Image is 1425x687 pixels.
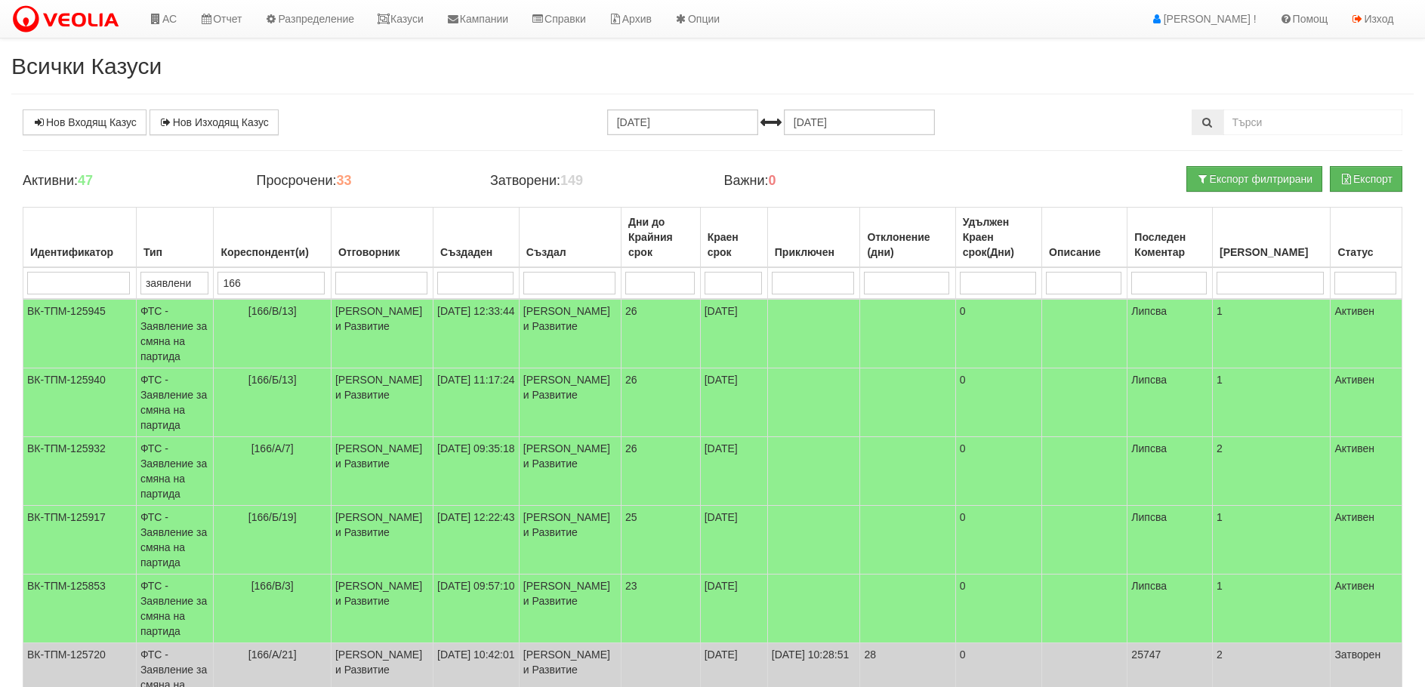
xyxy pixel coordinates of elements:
[23,109,147,135] a: Нов Входящ Казус
[700,208,767,268] th: Краен срок: No sort applied, activate to apply an ascending sort
[700,506,767,575] td: [DATE]
[1330,166,1402,192] button: Експорт
[136,368,214,437] td: ФТС - Заявление за смяна на партида
[331,575,433,643] td: [PERSON_NAME] и Развитие
[955,208,1041,268] th: Удължен Краен срок(Дни): No sort applied, activate to apply an ascending sort
[1213,437,1331,506] td: 2
[625,442,637,454] span: 26
[519,208,621,268] th: Създал: No sort applied, activate to apply an ascending sort
[23,506,137,575] td: ВК-ТПМ-125917
[23,299,137,368] td: ВК-ТПМ-125945
[1334,242,1398,263] div: Статус
[519,506,621,575] td: [PERSON_NAME] и Развитие
[136,437,214,506] td: ФТС - Заявление за смяна на партида
[1213,368,1331,437] td: 1
[27,242,132,263] div: Идентификатор
[437,242,515,263] div: Създаден
[1131,648,1161,661] span: 25747
[955,506,1041,575] td: 0
[1331,437,1402,506] td: Активен
[331,368,433,437] td: [PERSON_NAME] и Развитие
[700,437,767,506] td: [DATE]
[1186,166,1322,192] button: Експорт филтрирани
[723,174,934,189] h4: Важни:
[955,368,1041,437] td: 0
[1131,580,1167,592] span: Липсва
[700,368,767,437] td: [DATE]
[433,506,520,575] td: [DATE] 12:22:43
[1213,506,1331,575] td: 1
[519,575,621,643] td: [PERSON_NAME] и Развитие
[1331,368,1402,437] td: Активен
[23,174,233,189] h4: Активни:
[23,368,137,437] td: ВК-ТПМ-125940
[700,299,767,368] td: [DATE]
[248,648,297,661] span: [166/А/21]
[335,242,429,263] div: Отговорник
[519,299,621,368] td: [PERSON_NAME] и Развитие
[955,575,1041,643] td: 0
[23,208,137,268] th: Идентификатор: No sort applied, activate to apply an ascending sort
[1127,208,1213,268] th: Последен Коментар: No sort applied, activate to apply an ascending sort
[248,511,297,523] span: [166/Б/19]
[248,305,297,317] span: [166/В/13]
[331,437,433,506] td: [PERSON_NAME] и Развитие
[625,580,637,592] span: 23
[860,208,955,268] th: Отклонение (дни): No sort applied, activate to apply an ascending sort
[136,208,214,268] th: Тип: No sort applied, activate to apply an ascending sort
[331,208,433,268] th: Отговорник: No sort applied, activate to apply an ascending sort
[1131,305,1167,317] span: Липсва
[1331,506,1402,575] td: Активен
[214,208,331,268] th: Кореспондент(и): No sort applied, activate to apply an ascending sort
[248,374,297,386] span: [166/Б/13]
[23,437,137,506] td: ВК-ТПМ-125932
[251,580,294,592] span: [166/В/3]
[433,299,520,368] td: [DATE] 12:33:44
[625,374,637,386] span: 26
[150,109,279,135] a: Нов Изходящ Казус
[1331,299,1402,368] td: Активен
[11,54,1414,79] h2: Всички Казуси
[523,242,617,263] div: Създал
[433,575,520,643] td: [DATE] 09:57:10
[625,211,696,263] div: Дни до Крайния срок
[217,242,326,263] div: Кореспондент(и)
[625,305,637,317] span: 26
[1046,242,1123,263] div: Описание
[864,226,951,263] div: Отклонение (дни)
[767,208,860,268] th: Приключен: No sort applied, activate to apply an ascending sort
[622,208,701,268] th: Дни до Крайния срок: No sort applied, activate to apply an ascending sort
[519,437,621,506] td: [PERSON_NAME] и Развитие
[955,437,1041,506] td: 0
[1131,374,1167,386] span: Липсва
[136,506,214,575] td: ФТС - Заявление за смяна на партида
[769,173,776,188] b: 0
[251,442,294,454] span: [166/А/7]
[1331,208,1402,268] th: Статус: No sort applied, activate to apply an ascending sort
[519,368,621,437] td: [PERSON_NAME] и Развитие
[1217,242,1326,263] div: [PERSON_NAME]
[78,173,93,188] b: 47
[1131,442,1167,454] span: Липсва
[1331,575,1402,643] td: Активен
[1213,575,1331,643] td: 1
[1213,208,1331,268] th: Брой Файлове: No sort applied, activate to apply an ascending sort
[772,242,856,263] div: Приключен
[1131,226,1208,263] div: Последен Коментар
[331,506,433,575] td: [PERSON_NAME] и Развитие
[331,299,433,368] td: [PERSON_NAME] и Развитие
[1042,208,1127,268] th: Описание: No sort applied, activate to apply an ascending sort
[23,575,137,643] td: ВК-ТПМ-125853
[1213,299,1331,368] td: 1
[560,173,583,188] b: 149
[490,174,701,189] h4: Затворени:
[1131,511,1167,523] span: Липсва
[1223,109,1402,135] input: Търсене по Идентификатор, Бл/Вх/Ап, Тип, Описание, Моб. Номер, Имейл, Файл, Коментар,
[700,575,767,643] td: [DATE]
[256,174,467,189] h4: Просрочени:
[136,575,214,643] td: ФТС - Заявление за смяна на партида
[336,173,351,188] b: 33
[11,4,126,35] img: VeoliaLogo.png
[433,208,520,268] th: Създаден: No sort applied, activate to apply an ascending sort
[955,299,1041,368] td: 0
